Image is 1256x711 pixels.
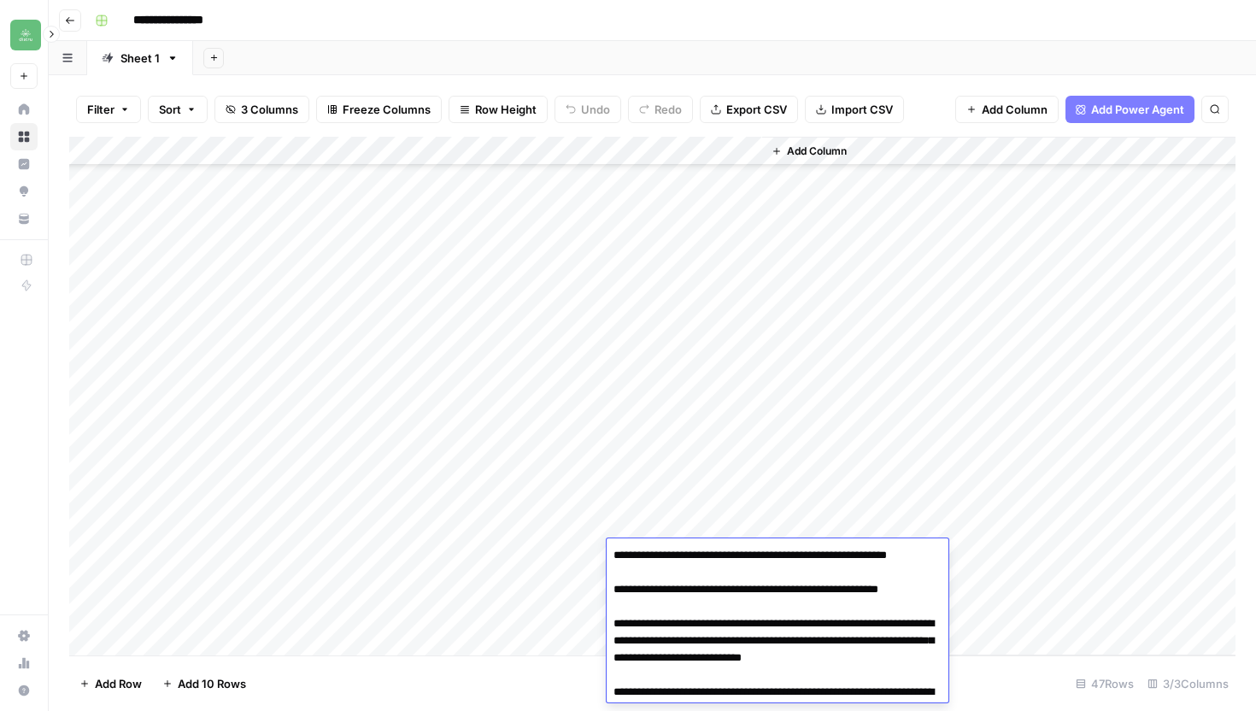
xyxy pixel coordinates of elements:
span: Freeze Columns [343,101,431,118]
button: Row Height [449,96,548,123]
button: Add Row [69,670,152,697]
button: Freeze Columns [316,96,442,123]
span: Add Column [787,144,847,159]
button: 3 Columns [214,96,309,123]
span: Row Height [475,101,537,118]
button: Add Column [955,96,1059,123]
span: Add 10 Rows [178,675,246,692]
span: Filter [87,101,114,118]
a: Sheet 1 [87,41,193,75]
button: Redo [628,96,693,123]
div: 47 Rows [1069,670,1141,697]
a: Browse [10,123,38,150]
img: Distru Logo [10,20,41,50]
a: Settings [10,622,38,649]
button: Add 10 Rows [152,670,256,697]
span: Redo [654,101,682,118]
button: Add Column [765,140,854,162]
div: Sheet 1 [120,50,160,67]
button: Undo [555,96,621,123]
a: Opportunities [10,178,38,205]
span: Export CSV [726,101,787,118]
button: Filter [76,96,141,123]
span: Import CSV [831,101,893,118]
div: 3/3 Columns [1141,670,1235,697]
span: Undo [581,101,610,118]
button: Sort [148,96,208,123]
button: Workspace: Distru [10,14,38,56]
a: Usage [10,649,38,677]
span: Add Power Agent [1091,101,1184,118]
button: Import CSV [805,96,904,123]
button: Export CSV [700,96,798,123]
span: 3 Columns [241,101,298,118]
span: Add Column [982,101,1048,118]
span: Sort [159,101,181,118]
a: Home [10,96,38,123]
a: Insights [10,150,38,178]
span: Add Row [95,675,142,692]
button: Help + Support [10,677,38,704]
button: Add Power Agent [1065,96,1194,123]
a: Your Data [10,205,38,232]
